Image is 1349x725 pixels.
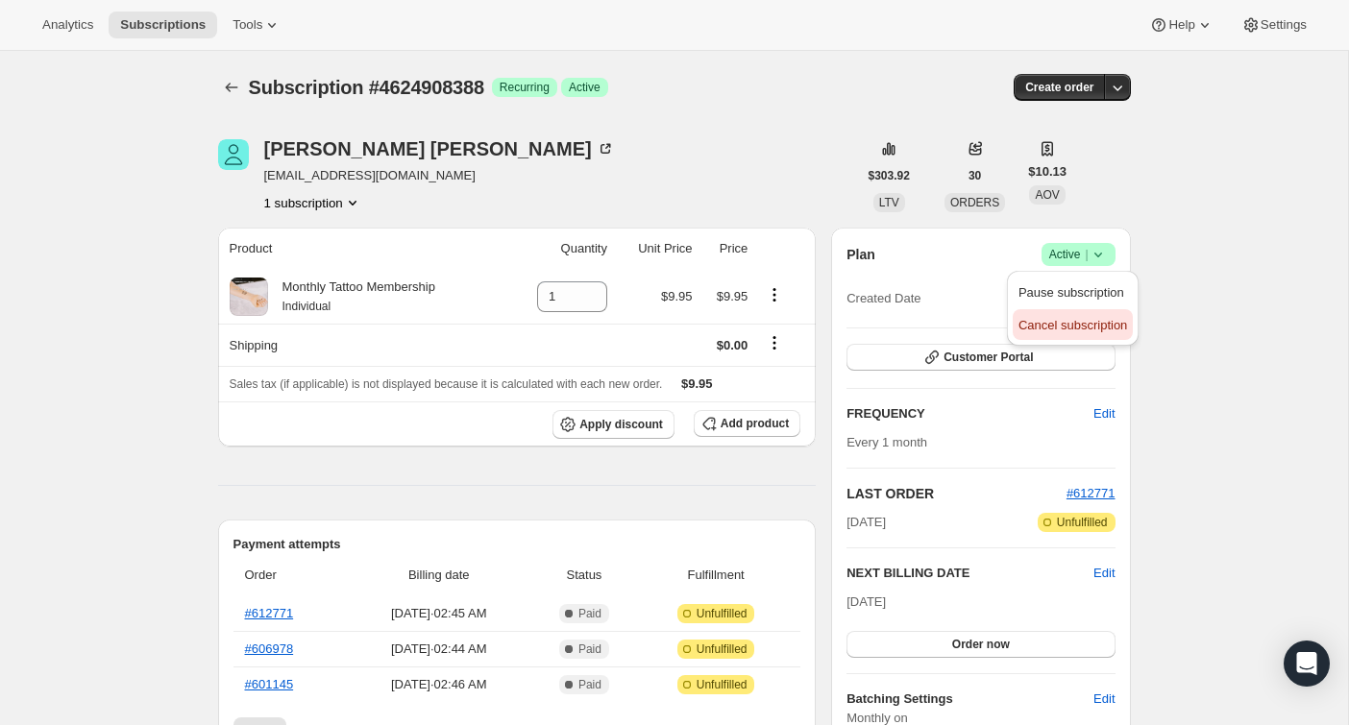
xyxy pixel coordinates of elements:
span: $9.95 [681,376,713,391]
span: Created Date [846,289,920,308]
th: Unit Price [613,228,699,270]
span: $9.95 [717,289,748,303]
span: $303.92 [869,168,910,183]
span: Create order [1025,80,1093,95]
span: Apply discount [579,417,663,432]
span: ORDERS [950,196,999,209]
span: Edit [1093,404,1115,423]
span: Tools [233,17,262,33]
span: Help [1168,17,1194,33]
span: Subscriptions [120,17,206,33]
span: [DATE] · 02:46 AM [353,675,526,694]
span: Michele Propst [218,139,249,170]
img: product img [230,278,268,316]
button: Product actions [759,284,790,305]
span: Subscription #4624908388 [249,77,484,98]
button: Edit [1082,684,1126,714]
button: Order now [846,631,1115,658]
span: Analytics [42,17,93,33]
button: Product actions [264,193,362,212]
span: Sales tax (if applicable) is not displayed because it is calculated with each new order. [230,377,663,391]
span: Unfulfilled [697,606,748,621]
span: Active [1049,245,1108,264]
h2: Plan [846,245,875,264]
span: Unfulfilled [1057,515,1108,530]
th: Order [233,554,347,596]
a: #612771 [245,606,294,620]
th: Quantity [507,228,613,270]
span: [DATE] · 02:45 AM [353,604,526,623]
a: #612771 [1067,486,1116,500]
span: Every 1 month [846,435,927,449]
button: Analytics [31,12,105,38]
button: Subscriptions [218,74,245,101]
button: Help [1138,12,1225,38]
span: AOV [1035,188,1059,202]
button: Cancel subscription [1013,309,1133,340]
span: Fulfillment [643,566,789,585]
button: Customer Portal [846,344,1115,371]
span: Recurring [500,80,550,95]
span: Unfulfilled [697,677,748,692]
a: #606978 [245,641,294,656]
div: Open Intercom Messenger [1284,640,1330,687]
span: [DATE] [846,594,886,609]
span: Paid [578,641,601,657]
button: Add product [694,410,800,437]
button: Edit [1093,564,1115,583]
th: Product [218,228,507,270]
span: Cancel subscription [1018,318,1127,332]
button: 30 [957,162,993,189]
span: Paid [578,606,601,621]
span: Paid [578,677,601,692]
span: | [1085,247,1088,262]
small: Individual [282,300,331,313]
button: Apply discount [552,410,674,439]
span: [EMAIL_ADDRESS][DOMAIN_NAME] [264,166,615,185]
span: Customer Portal [944,350,1033,365]
button: Edit [1082,399,1126,429]
button: Subscriptions [109,12,217,38]
span: $0.00 [717,338,748,352]
button: Shipping actions [759,332,790,353]
th: Price [699,228,754,270]
h2: LAST ORDER [846,484,1067,503]
span: Settings [1261,17,1307,33]
span: Unfulfilled [697,641,748,657]
span: Billing date [353,566,526,585]
button: #612771 [1067,484,1116,503]
span: Status [537,566,631,585]
span: Active [569,80,601,95]
span: Edit [1093,689,1115,709]
th: Shipping [218,324,507,366]
div: [PERSON_NAME] [PERSON_NAME] [264,139,615,158]
h2: FREQUENCY [846,404,1093,423]
span: LTV [879,196,899,209]
span: Pause subscription [1018,285,1124,300]
div: Monthly Tattoo Membership [268,278,435,316]
h2: NEXT BILLING DATE [846,564,1093,583]
button: Pause subscription [1013,277,1133,307]
span: [DATE] · 02:44 AM [353,640,526,659]
h6: Batching Settings [846,689,1093,709]
button: Create order [1014,74,1105,101]
button: $303.92 [857,162,921,189]
span: Add product [721,416,789,431]
span: [DATE] [846,513,886,532]
button: Settings [1230,12,1318,38]
span: Order now [952,637,1010,652]
span: 30 [969,168,981,183]
h2: Payment attempts [233,535,801,554]
span: $9.95 [661,289,693,303]
span: $10.13 [1028,162,1067,181]
button: Tools [221,12,293,38]
a: #601145 [245,677,294,691]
